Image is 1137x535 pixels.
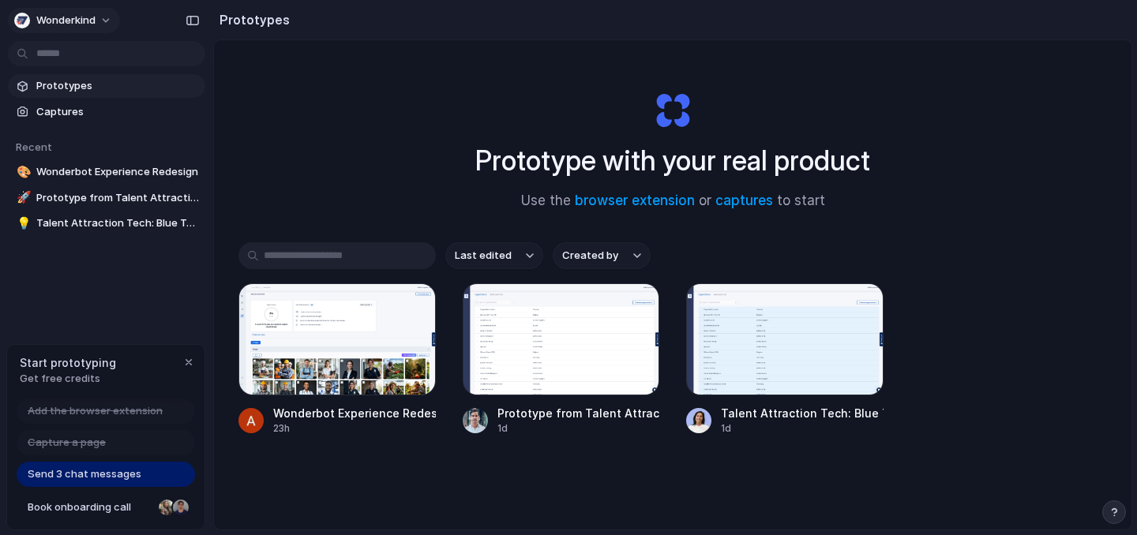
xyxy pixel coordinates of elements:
span: Use the or to start [521,191,825,211]
span: Book onboarding call [28,499,152,515]
a: 🎨Wonderbot Experience Redesign [8,160,205,184]
span: Talent Attraction Tech: Blue Table Layout [36,215,199,231]
div: Wonderbot Experience Redesign [273,405,436,421]
h2: Prototypes [213,10,290,29]
div: 🎨 [17,163,28,181]
span: Captures [36,104,199,120]
a: Wonderbot Experience RedesignWonderbot Experience Redesign23h [238,283,436,436]
a: Talent Attraction Tech: Blue Table LayoutTalent Attraction Tech: Blue Table Layout1d [686,283,884,436]
div: 🚀 [17,189,28,207]
button: Wonderkind [8,8,120,33]
a: Prototypes [8,74,205,98]
h1: Prototype with your real product [475,140,870,181]
button: Last edited [445,242,543,269]
div: 💡 [17,215,28,233]
span: Recent [16,140,52,153]
span: Created by [562,248,618,264]
div: 1d [721,421,884,436]
span: Wonderkind [36,13,96,28]
div: Nicole Kubica [157,498,176,517]
span: Last edited [455,248,512,264]
a: Prototype from Talent Attraction TechnologyPrototype from Talent Attraction Technology1d [463,283,660,436]
span: Prototype from Talent Attraction Technology [36,190,199,206]
a: 💡Talent Attraction Tech: Blue Table Layout [8,211,205,235]
span: Wonderbot Experience Redesign [36,164,199,180]
span: Add the browser extension [28,403,163,419]
button: 🎨 [14,164,30,180]
a: captures [715,193,773,208]
a: browser extension [575,193,695,208]
div: 1d [497,421,660,436]
a: 🚀Prototype from Talent Attraction Technology [8,186,205,210]
span: Start prototyping [20,354,116,371]
span: Prototypes [36,78,199,94]
button: 🚀 [14,190,30,206]
span: Capture a page [28,435,106,451]
a: Book onboarding call [17,495,195,520]
span: Send 3 chat messages [28,466,141,482]
div: Talent Attraction Tech: Blue Table Layout [721,405,884,421]
div: Christian Iacullo [171,498,190,517]
div: Prototype from Talent Attraction Technology [497,405,660,421]
div: 23h [273,421,436,436]
button: Created by [553,242,651,269]
span: Get free credits [20,371,116,387]
button: 💡 [14,215,30,231]
a: Captures [8,100,205,124]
